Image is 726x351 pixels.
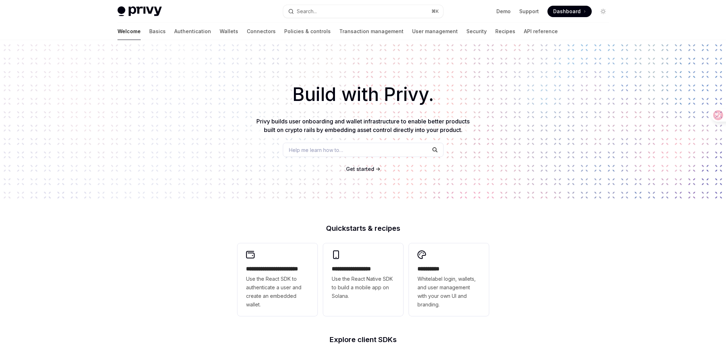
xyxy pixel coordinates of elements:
a: API reference [524,23,558,40]
a: Get started [346,166,374,173]
button: Search...⌘K [283,5,443,18]
a: Welcome [117,23,141,40]
a: **** *****Whitelabel login, wallets, and user management with your own UI and branding. [409,243,489,316]
span: ⌘ K [431,9,439,14]
span: Whitelabel login, wallets, and user management with your own UI and branding. [417,275,480,309]
h2: Explore client SDKs [237,336,489,343]
a: Recipes [495,23,515,40]
a: Policies & controls [284,23,331,40]
span: Get started [346,166,374,172]
span: Use the React Native SDK to build a mobile app on Solana. [332,275,395,300]
a: Dashboard [547,6,592,17]
a: User management [412,23,458,40]
a: Wallets [220,23,238,40]
span: Dashboard [553,8,581,15]
a: Connectors [247,23,276,40]
h1: Build with Privy. [11,81,715,108]
a: Demo [496,8,511,15]
a: Security [466,23,487,40]
a: Basics [149,23,166,40]
button: Toggle dark mode [597,6,609,17]
a: Transaction management [339,23,404,40]
span: Help me learn how to… [289,146,343,154]
h2: Quickstarts & recipes [237,225,489,232]
a: Support [519,8,539,15]
div: Search... [297,7,317,16]
a: Authentication [174,23,211,40]
span: Privy builds user onboarding and wallet infrastructure to enable better products built on crypto ... [256,118,470,133]
img: light logo [117,6,162,16]
span: Use the React SDK to authenticate a user and create an embedded wallet. [246,275,309,309]
a: **** **** **** ***Use the React Native SDK to build a mobile app on Solana. [323,243,403,316]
